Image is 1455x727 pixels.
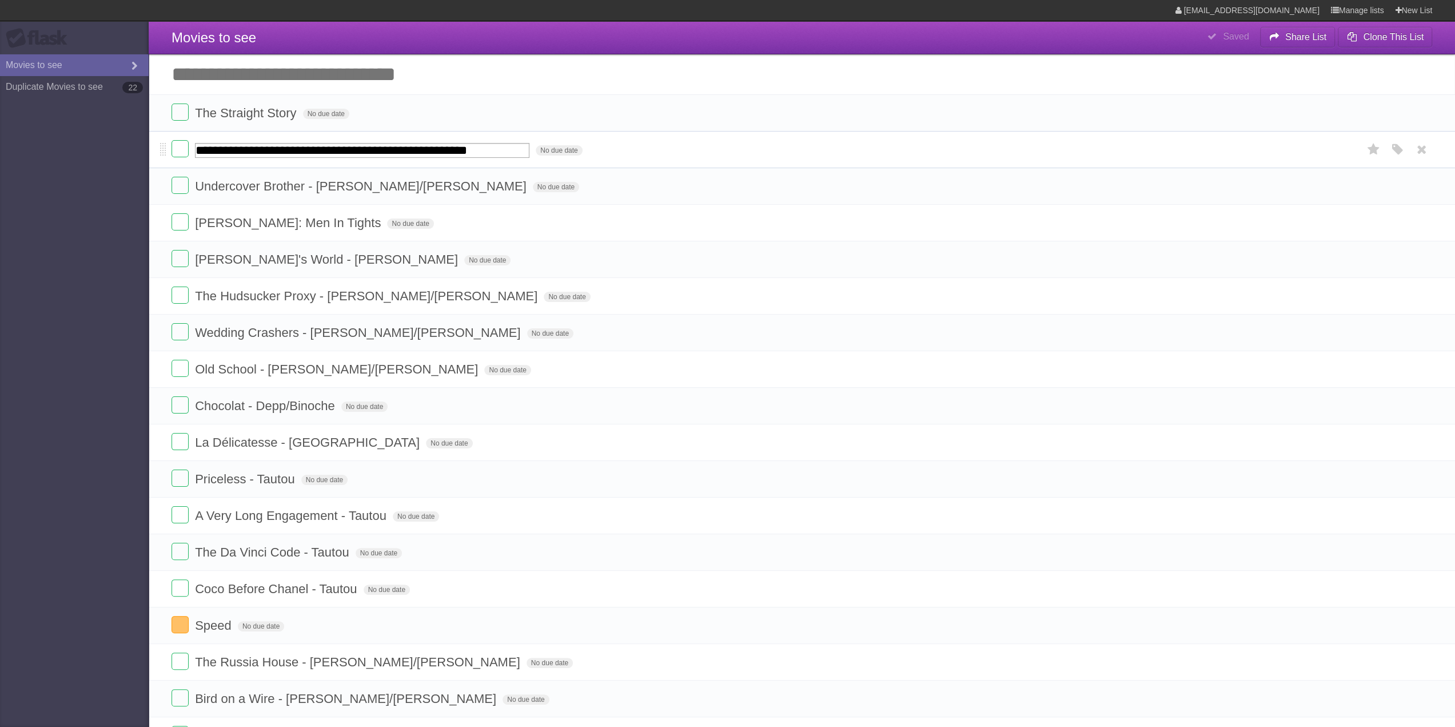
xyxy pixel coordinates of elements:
[6,28,74,49] div: Flask
[122,82,143,93] b: 22
[503,694,549,705] span: No due date
[195,216,384,230] span: [PERSON_NAME]: Men In Tights
[195,472,297,486] span: Priceless - Tautou
[172,250,189,267] label: Done
[195,582,360,596] span: Coco Before Chanel - Tautou
[464,255,511,265] span: No due date
[387,219,433,229] span: No due date
[1338,27,1432,47] button: Clone This List
[172,104,189,121] label: Done
[172,360,189,377] label: Done
[172,543,189,560] label: Done
[1260,27,1336,47] button: Share List
[301,475,348,485] span: No due date
[195,508,389,523] span: A Very Long Engagement - Tautou
[195,325,523,340] span: Wedding Crashers - [PERSON_NAME]/[PERSON_NAME]
[426,438,472,448] span: No due date
[172,396,189,414] label: Done
[356,548,402,558] span: No due date
[172,287,189,304] label: Done
[195,618,234,633] span: Speed
[172,653,189,670] label: Done
[172,689,189,706] label: Done
[195,179,529,193] span: Undercover Brother - [PERSON_NAME]/[PERSON_NAME]
[195,435,422,450] span: La Délicatesse - [GEOGRAPHIC_DATA]
[172,506,189,523] label: Done
[195,106,299,120] span: The Straight Story
[195,655,523,669] span: The Russia House - [PERSON_NAME]/[PERSON_NAME]
[393,511,439,522] span: No due date
[544,292,590,302] span: No due date
[172,140,189,157] label: Done
[195,399,338,413] span: Chocolat - Depp/Binoche
[172,213,189,231] label: Done
[533,182,579,192] span: No due date
[1362,140,1384,159] label: Star task
[172,30,256,45] span: Movies to see
[195,252,461,267] span: [PERSON_NAME]'s World - [PERSON_NAME]
[195,545,352,559] span: The Da Vinci Code - Tautou
[172,433,189,450] label: Done
[1223,31,1249,41] b: Saved
[172,616,189,633] label: Done
[1285,32,1326,42] b: Share List
[172,177,189,194] label: Done
[1363,32,1424,42] b: Clone This List
[303,109,349,119] span: No due date
[195,289,540,303] span: The Hudsucker Proxy - [PERSON_NAME]/[PERSON_NAME]
[172,323,189,340] label: Done
[484,365,531,375] span: No due date
[195,362,481,376] span: Old School - [PERSON_NAME]/[PERSON_NAME]
[527,658,573,668] span: No due date
[341,402,388,412] span: No due date
[195,692,499,706] span: Bird on a Wire - [PERSON_NAME]/[PERSON_NAME]
[364,585,410,595] span: No due date
[172,470,189,487] label: Done
[238,621,284,631] span: No due date
[536,145,582,156] span: No due date
[172,579,189,597] label: Done
[527,328,573,339] span: No due date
